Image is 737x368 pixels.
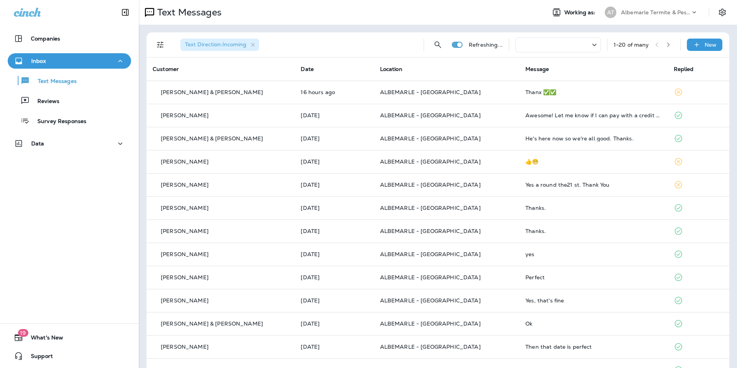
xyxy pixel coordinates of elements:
[23,353,53,362] span: Support
[161,344,209,350] p: [PERSON_NAME]
[469,42,503,48] p: Refreshing...
[614,42,649,48] div: 1 - 20 of many
[380,343,481,350] span: ALBEMARLE - [GEOGRAPHIC_DATA]
[161,89,263,95] p: [PERSON_NAME] & [PERSON_NAME]
[301,66,314,73] span: Date
[301,89,367,95] p: Sep 16, 2025 03:55 PM
[301,112,367,118] p: Sep 15, 2025 09:02 AM
[8,53,131,69] button: Inbox
[153,37,168,52] button: Filters
[301,297,367,304] p: Sep 12, 2025 08:18 AM
[30,118,86,125] p: Survey Responses
[525,274,661,280] div: Perfect
[161,321,263,327] p: [PERSON_NAME] & [PERSON_NAME]
[18,329,28,337] span: 19
[301,182,367,188] p: Sep 12, 2025 11:46 AM
[153,66,179,73] span: Customer
[8,93,131,109] button: Reviews
[161,135,263,142] p: [PERSON_NAME] & [PERSON_NAME]
[380,181,481,188] span: ALBEMARLE - [GEOGRAPHIC_DATA]
[301,251,367,257] p: Sep 12, 2025 09:36 AM
[31,140,44,147] p: Data
[525,182,661,188] div: Yes a round the21 st. Thank You
[180,39,259,51] div: Text Direction:Incoming
[161,205,209,211] p: [PERSON_NAME]
[525,344,661,350] div: Then that date is perfect
[161,297,209,304] p: [PERSON_NAME]
[380,204,481,211] span: ALBEMARLE - [GEOGRAPHIC_DATA]
[380,135,481,142] span: ALBEMARLE - [GEOGRAPHIC_DATA]
[301,135,367,142] p: Sep 15, 2025 08:55 AM
[525,112,661,118] div: Awesome! Let me know if I can pay with a credit card over the phone or if you would rather invoic...
[605,7,616,18] div: AT
[31,35,60,42] p: Companies
[715,5,729,19] button: Settings
[301,321,367,327] p: Sep 11, 2025 02:37 PM
[161,274,209,280] p: [PERSON_NAME]
[23,334,63,344] span: What's New
[30,78,77,85] p: Text Messages
[114,5,136,20] button: Collapse Sidebar
[31,58,46,64] p: Inbox
[301,159,367,165] p: Sep 12, 2025 12:08 PM
[380,274,481,281] span: ALBEMARLE - [GEOGRAPHIC_DATA]
[161,228,209,234] p: [PERSON_NAME]
[161,182,209,188] p: [PERSON_NAME]
[380,251,481,258] span: ALBEMARLE - [GEOGRAPHIC_DATA]
[301,274,367,280] p: Sep 12, 2025 08:37 AM
[564,9,597,16] span: Working as:
[8,330,131,345] button: 19What's New
[380,112,481,119] span: ALBEMARLE - [GEOGRAPHIC_DATA]
[525,251,661,257] div: yes
[674,66,694,73] span: Replied
[8,136,131,151] button: Data
[525,228,661,234] div: Thanks.
[161,251,209,257] p: [PERSON_NAME]
[154,7,222,18] p: Text Messages
[8,348,131,364] button: Support
[380,158,481,165] span: ALBEMARLE - [GEOGRAPHIC_DATA]
[161,112,209,118] p: [PERSON_NAME]
[380,89,481,96] span: ALBEMARLE - [GEOGRAPHIC_DATA]
[301,205,367,211] p: Sep 12, 2025 10:48 AM
[301,344,367,350] p: Sep 9, 2025 02:33 PM
[8,31,131,46] button: Companies
[301,228,367,234] p: Sep 12, 2025 10:00 AM
[8,73,131,89] button: Text Messages
[380,297,481,304] span: ALBEMARLE - [GEOGRAPHIC_DATA]
[705,42,717,48] p: New
[380,228,481,235] span: ALBEMARLE - [GEOGRAPHIC_DATA]
[525,159,661,165] div: 👍😁
[185,41,246,48] span: Text Direction : Incoming
[380,320,481,327] span: ALBEMARLE - [GEOGRAPHIC_DATA]
[525,89,661,95] div: Thanx ✅✅
[525,66,549,73] span: Message
[8,113,131,129] button: Survey Responses
[430,37,446,52] button: Search Messages
[525,297,661,304] div: Yes, that's fine
[525,205,661,211] div: Thanks.
[621,9,690,15] p: Albemarle Termite & Pest Control
[525,135,661,142] div: He's here now so we're all good. Thanks.
[161,159,209,165] p: [PERSON_NAME]
[380,66,402,73] span: Location
[30,98,59,105] p: Reviews
[525,321,661,327] div: Ok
